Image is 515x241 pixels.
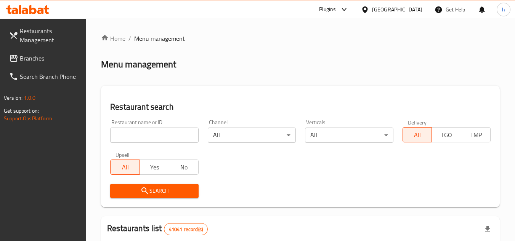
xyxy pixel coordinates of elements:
[107,223,208,235] h2: Restaurants list
[208,128,296,143] div: All
[134,34,185,43] span: Menu management
[461,127,491,142] button: TMP
[4,113,52,123] a: Support.OpsPlatform
[408,120,427,125] label: Delivery
[372,5,422,14] div: [GEOGRAPHIC_DATA]
[3,49,86,67] a: Branches
[101,34,500,43] nav: breadcrumb
[110,160,140,175] button: All
[502,5,505,14] span: h
[101,58,176,70] h2: Menu management
[20,54,80,63] span: Branches
[143,162,166,173] span: Yes
[164,226,207,233] span: 41041 record(s)
[114,162,137,173] span: All
[116,186,192,196] span: Search
[4,93,22,103] span: Version:
[172,162,196,173] span: No
[110,101,491,113] h2: Restaurant search
[110,128,198,143] input: Search for restaurant name or ID..
[110,184,198,198] button: Search
[406,129,429,140] span: All
[140,160,169,175] button: Yes
[128,34,131,43] li: /
[20,26,80,45] span: Restaurants Management
[319,5,336,14] div: Plugins
[4,106,39,116] span: Get support on:
[20,72,80,81] span: Search Branch Phone
[305,128,393,143] div: All
[435,129,458,140] span: TGO
[169,160,199,175] button: No
[403,127,432,142] button: All
[164,223,208,235] div: Total records count
[116,152,130,157] label: Upsell
[432,127,461,142] button: TGO
[3,22,86,49] a: Restaurants Management
[464,129,488,140] span: TMP
[478,220,497,238] div: Export file
[24,93,35,103] span: 1.0.0
[3,67,86,86] a: Search Branch Phone
[101,34,125,43] a: Home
